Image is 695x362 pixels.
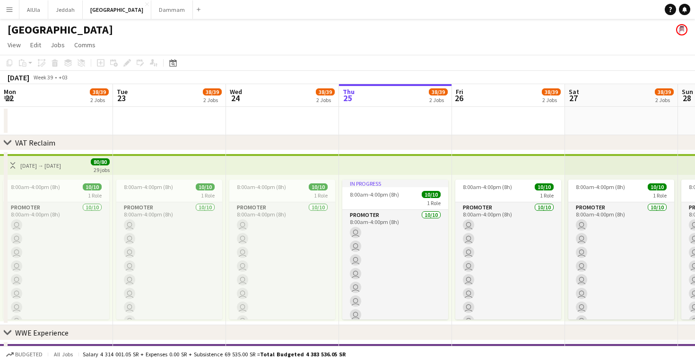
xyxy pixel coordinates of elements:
[228,93,242,103] span: 24
[682,87,693,96] span: Sun
[201,192,215,199] span: 1 Role
[342,180,448,187] div: In progress
[676,24,687,35] app-user-avatar: Assaf Alassaf
[15,138,55,147] div: VAT Reclaim
[568,180,674,319] app-job-card: 8:00am-4:00pm (8h)10/101 RolePromoter10/108:00am-4:00pm (8h)
[15,328,69,337] div: WWE Experience
[229,180,335,319] app-job-card: 8:00am-4:00pm (8h)10/101 RolePromoter10/108:00am-4:00pm (8h)
[91,158,110,165] span: 80/80
[8,41,21,49] span: View
[52,351,75,358] span: All jobs
[48,0,83,19] button: Jeddah
[316,96,334,103] div: 2 Jobs
[88,192,102,199] span: 1 Role
[568,202,674,358] app-card-role: Promoter10/108:00am-4:00pm (8h)
[237,183,286,190] span: 8:00am-4:00pm (8h)
[83,183,102,190] span: 10/10
[94,165,110,173] div: 29 jobs
[535,183,554,190] span: 10/10
[314,192,328,199] span: 1 Role
[542,96,560,103] div: 2 Jobs
[20,162,61,169] div: [DATE] → [DATE]
[655,96,673,103] div: 2 Jobs
[429,88,448,95] span: 38/39
[343,87,355,96] span: Thu
[429,96,447,103] div: 2 Jobs
[648,183,667,190] span: 10/10
[2,93,16,103] span: 22
[316,88,335,95] span: 38/39
[680,93,693,103] span: 28
[542,88,561,95] span: 38/39
[51,41,65,49] span: Jobs
[4,87,16,96] span: Mon
[203,96,221,103] div: 2 Jobs
[229,202,335,358] app-card-role: Promoter10/108:00am-4:00pm (8h)
[653,192,667,199] span: 1 Role
[230,87,242,96] span: Wed
[117,87,128,96] span: Tue
[454,93,463,103] span: 26
[455,202,561,358] app-card-role: Promoter10/108:00am-4:00pm (8h)
[8,73,29,82] div: [DATE]
[203,88,222,95] span: 38/39
[456,87,463,96] span: Fri
[124,183,173,190] span: 8:00am-4:00pm (8h)
[569,87,579,96] span: Sat
[90,96,108,103] div: 2 Jobs
[540,192,554,199] span: 1 Role
[4,39,25,51] a: View
[427,199,441,207] span: 1 Role
[196,183,215,190] span: 10/10
[116,202,222,358] app-card-role: Promoter10/108:00am-4:00pm (8h)
[3,180,109,319] app-job-card: 8:00am-4:00pm (8h)10/101 RolePromoter10/108:00am-4:00pm (8h)
[15,351,43,358] span: Budgeted
[83,351,346,358] div: Salary 4 314 001.05 SR + Expenses 0.00 SR + Subsistence 69 535.00 SR =
[309,183,328,190] span: 10/10
[8,23,113,37] h1: [GEOGRAPHIC_DATA]
[151,0,193,19] button: Dammam
[341,93,355,103] span: 25
[90,88,109,95] span: 38/39
[59,74,68,81] div: +03
[5,349,44,360] button: Budgeted
[83,0,151,19] button: [GEOGRAPHIC_DATA]
[70,39,99,51] a: Comms
[260,351,346,358] span: Total Budgeted 4 383 536.05 SR
[463,183,512,190] span: 8:00am-4:00pm (8h)
[74,41,96,49] span: Comms
[576,183,625,190] span: 8:00am-4:00pm (8h)
[19,0,48,19] button: AlUla
[455,180,561,319] app-job-card: 8:00am-4:00pm (8h)10/101 RolePromoter10/108:00am-4:00pm (8h)
[567,93,579,103] span: 27
[3,202,109,358] app-card-role: Promoter10/108:00am-4:00pm (8h)
[350,191,399,198] span: 8:00am-4:00pm (8h)
[422,191,441,198] span: 10/10
[30,41,41,49] span: Edit
[342,180,448,319] app-job-card: In progress8:00am-4:00pm (8h)10/101 RolePromoter10/108:00am-4:00pm (8h)
[11,183,60,190] span: 8:00am-4:00pm (8h)
[115,93,128,103] span: 23
[47,39,69,51] a: Jobs
[31,74,55,81] span: Week 39
[116,180,222,319] app-job-card: 8:00am-4:00pm (8h)10/101 RolePromoter10/108:00am-4:00pm (8h)
[655,88,674,95] span: 38/39
[26,39,45,51] a: Edit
